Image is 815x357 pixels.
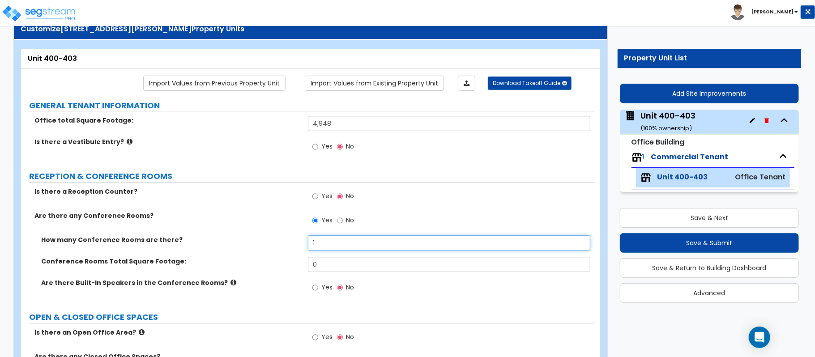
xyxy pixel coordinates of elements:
label: RECEPTION & CONFERENCE ROOMS [29,170,595,182]
span: Office Tenant [735,172,785,182]
span: No [346,216,354,225]
input: No [337,142,343,152]
label: GENERAL TENANT INFORMATION [29,100,595,111]
input: No [337,191,343,201]
button: Save & Submit [620,233,799,253]
span: Unit 400-403 [657,172,708,183]
label: Are there any Conference Rooms? [34,211,301,220]
label: OPEN & CLOSED OFFICE SPACES [29,311,595,323]
label: Is there a Reception Counter? [34,187,301,196]
input: No [337,283,343,293]
label: Are there Built-In Speakers in the Conference Rooms? [41,278,301,287]
img: building.svg [624,110,636,122]
input: No [337,216,343,225]
span: 1 [642,152,645,162]
a: Import the dynamic attribute values from previous properties. [143,76,286,91]
img: tenants.png [640,172,651,183]
b: [PERSON_NAME] [751,8,794,15]
span: No [346,142,354,151]
div: Customize Property Units [21,24,601,34]
span: Yes [321,283,333,292]
span: No [346,332,354,341]
a: Import the dynamic attribute values from existing properties. [305,76,444,91]
button: Add Site Improvements [620,84,799,103]
button: Advanced [620,283,799,303]
i: click for more info! [127,138,132,145]
label: Office total Square Footage: [34,116,301,125]
div: Unit 400-403 [640,110,696,133]
label: How many Conference Rooms are there? [41,235,301,244]
input: Yes [312,216,318,225]
span: Yes [321,216,333,225]
label: Is there an Open Office Area? [34,328,301,337]
input: Yes [312,142,318,152]
button: Save & Next [620,208,799,228]
img: logo_pro_r.png [1,4,77,22]
input: Yes [312,191,318,201]
img: tenants.png [632,152,642,163]
input: Yes [312,283,318,293]
span: Yes [321,142,333,151]
span: No [346,283,354,292]
label: Conference Rooms Total Square Footage: [41,257,301,266]
a: Import the dynamic attributes value through Excel sheet [458,76,475,91]
span: Yes [321,191,333,200]
span: No [346,191,354,200]
button: Save & Return to Building Dashboard [620,258,799,278]
span: Commercial Tenant [651,152,729,162]
img: avatar.png [730,4,746,20]
button: Download Takeoff Guide [488,76,572,90]
input: Yes [312,332,318,342]
input: No [337,332,343,342]
span: Download Takeoff Guide [493,79,560,87]
div: Open Intercom Messenger [749,327,770,348]
i: click for more info! [230,279,236,286]
small: ( 100 % ownership) [640,124,692,132]
span: Unit 400-403 [624,110,696,133]
span: [STREET_ADDRESS][PERSON_NAME] [60,24,192,34]
div: Property Unit List [624,53,794,64]
i: click for more info! [139,329,145,336]
span: Yes [321,332,333,341]
div: Unit 400-403 [28,54,593,64]
label: Is there a Vestibule Entry? [34,137,301,146]
small: Office Building [632,137,685,147]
